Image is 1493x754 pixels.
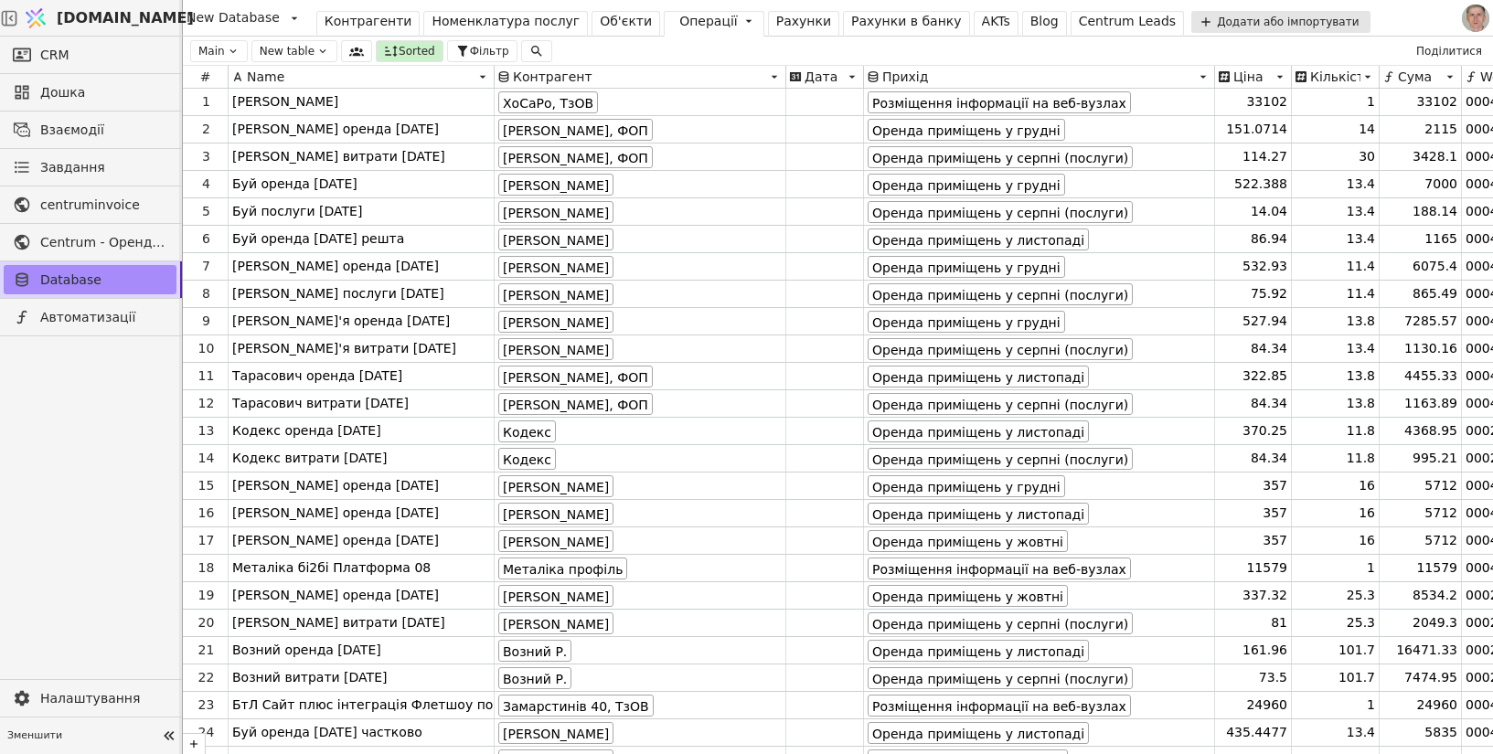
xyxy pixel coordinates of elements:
[185,641,228,660] div: 21
[232,175,357,194] span: Буй оренда [DATE]
[185,120,228,139] div: 2
[232,339,456,358] span: [PERSON_NAME]'я витрати [DATE]
[447,40,517,62] button: Фільтр
[1292,226,1380,252] div: 13.4
[498,640,571,662] div: Возний Р.
[4,265,176,294] a: Database
[1215,527,1292,554] div: 357
[1215,692,1292,718] div: 24960
[40,271,167,290] span: Database
[498,338,613,360] div: [PERSON_NAME]
[1292,500,1380,526] div: 16
[1215,335,1292,362] div: 84.34
[498,503,613,525] div: [PERSON_NAME]
[851,12,962,31] div: Рахунки в банку
[4,115,176,144] a: Взаємодії
[1380,582,1462,609] div: 8534.2
[185,421,228,441] div: 13
[868,228,1089,250] div: Оренда приміщень у листопаді
[1398,69,1432,84] span: Сума
[4,190,176,219] a: centruminvoice
[247,69,284,84] span: Name
[1292,390,1380,417] div: 13.8
[1292,555,1380,581] div: 1
[232,449,387,468] span: Кодекс витрати [DATE]
[498,119,653,141] div: [PERSON_NAME], ФОП
[432,12,580,31] div: Номенклатура послуг
[498,256,613,278] div: [PERSON_NAME]
[185,175,228,194] div: 4
[185,476,228,495] div: 15
[1292,308,1380,335] div: 13.8
[868,201,1133,223] div: Оренда приміщень у серпні (послуги)
[1380,610,1462,636] div: 2049.3
[498,420,556,442] div: Кодекс
[498,174,613,196] div: [PERSON_NAME]
[1310,69,1360,84] span: Кількість
[882,69,928,84] span: Прихід
[187,40,248,62] button: Main
[251,40,337,62] button: New table
[974,11,1018,37] a: AKTs
[185,257,228,276] div: 7
[232,394,409,413] span: Тарасович витрати [DATE]
[185,394,228,413] div: 12
[185,696,228,715] div: 23
[183,66,229,88] div: #
[982,12,1010,31] div: AKTs
[1292,281,1380,307] div: 11.4
[1079,12,1176,31] div: Centrum Leads
[185,613,228,632] div: 20
[40,689,167,708] span: Налаштування
[868,366,1089,388] div: Оренда приміщень у листопаді
[498,448,556,470] div: Кодекс
[232,257,439,276] span: [PERSON_NAME] оренда [DATE]
[185,312,228,331] div: 9
[1292,582,1380,609] div: 25.3
[868,174,1065,196] div: Оренда приміщень у грудні
[232,92,338,112] span: [PERSON_NAME]
[1380,143,1462,170] div: 3428.1
[1380,253,1462,280] div: 6075.4
[592,11,660,37] a: Об'єкти
[1380,500,1462,526] div: 5712
[1215,253,1292,280] div: 532.93
[498,366,653,388] div: [PERSON_NAME], ФОП
[22,1,49,36] img: Logo
[185,504,228,523] div: 16
[1215,89,1292,115] div: 33102
[1215,198,1292,225] div: 14.04
[1215,719,1292,746] div: 435.4477
[1380,363,1462,389] div: 4455.33
[498,612,613,634] div: [PERSON_NAME]
[1215,363,1292,389] div: 322.85
[1215,582,1292,609] div: 337.32
[232,202,362,221] span: Буй послуги [DATE]
[232,504,439,523] span: [PERSON_NAME] оренда [DATE]
[1215,116,1292,143] div: 151.0714
[498,585,613,607] div: [PERSON_NAME]
[868,420,1089,442] div: Оренда приміщень у листопаді
[1191,11,1370,33] div: Додати або імпортувати
[190,40,248,62] div: Main
[185,531,228,550] div: 17
[1462,5,1489,32] img: 1560949290925-CROPPED-IMG_0201-2-.jpg
[185,339,228,358] div: 10
[1292,637,1380,664] div: 101.7
[868,475,1065,497] div: Оренда приміщень у грудні
[1380,335,1462,362] div: 1130.16
[664,11,764,37] a: Операції
[316,11,421,37] a: Контрагенти
[843,11,970,37] a: Рахунки в банку
[470,43,509,59] span: Фільтр
[768,11,839,37] a: Рахунки
[1215,281,1292,307] div: 75.92
[40,196,167,215] span: centruminvoice
[600,12,652,31] div: Об'єкти
[868,448,1133,470] div: Оренда приміщень у серпні (послуги)
[40,121,167,140] span: Взаємодії
[868,612,1133,634] div: Оренда приміщень у серпні (послуги)
[498,146,653,168] div: [PERSON_NAME], ФОП
[1292,527,1380,554] div: 16
[868,146,1133,168] div: Оренда приміщень у серпні (послуги)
